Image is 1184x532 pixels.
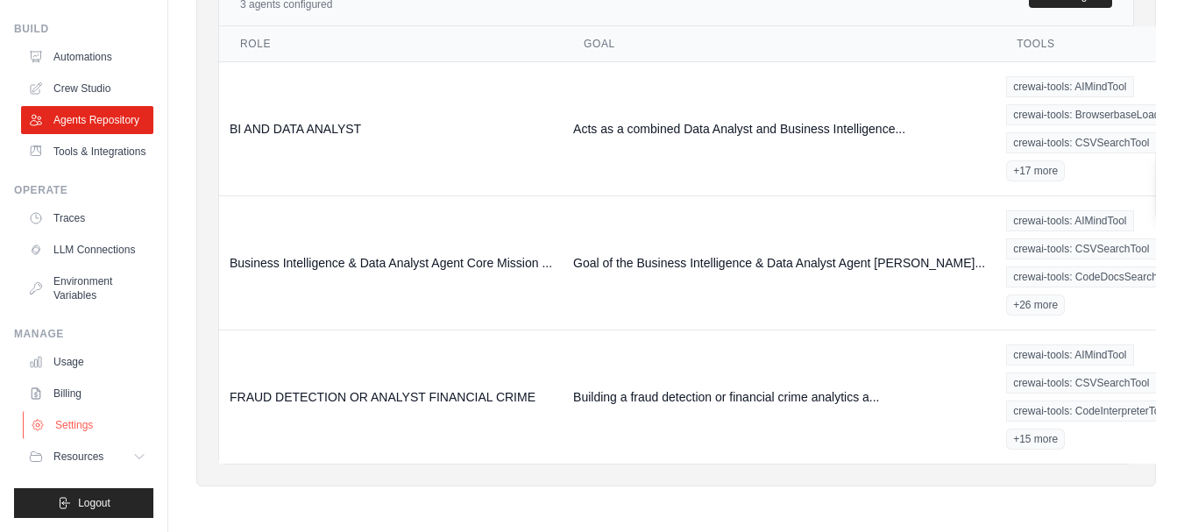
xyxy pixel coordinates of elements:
[53,450,103,464] span: Resources
[219,26,563,62] th: Role
[21,74,153,103] a: Crew Studio
[21,204,153,232] a: Traces
[563,330,996,464] td: Building a fraud detection or financial crime analytics a...
[1006,160,1065,181] span: +17 more
[219,330,563,464] td: FRAUD DETECTION OR ANALYST FINANCIAL CRIME
[1006,294,1065,316] span: +26 more
[21,443,153,471] button: Resources
[21,379,153,408] a: Billing
[1006,132,1156,153] span: crewai-tools: CSVSearchTool
[23,411,155,439] a: Settings
[14,488,153,518] button: Logout
[21,138,153,166] a: Tools & Integrations
[219,195,563,330] td: Business Intelligence & Data Analyst Agent Core Mission ...
[1006,372,1156,394] span: crewai-tools: CSVSearchTool
[78,496,110,510] span: Logout
[21,267,153,309] a: Environment Variables
[1006,266,1184,287] span: crewai-tools: CodeDocsSearchTool
[563,61,996,195] td: Acts as a combined Data Analyst and Business Intelligence...
[1006,238,1156,259] span: crewai-tools: CSVSearchTool
[14,183,153,197] div: Operate
[1006,76,1133,97] span: crewai-tools: AIMindTool
[1006,429,1065,450] span: +15 more
[14,327,153,341] div: Manage
[21,348,153,376] a: Usage
[21,106,153,134] a: Agents Repository
[563,195,996,330] td: Goal of the Business Intelligence & Data Analyst Agent [PERSON_NAME]...
[1006,344,1133,365] span: crewai-tools: AIMindTool
[1006,401,1175,422] span: crewai-tools: CodeInterpreterTool
[21,43,153,71] a: Automations
[21,236,153,264] a: LLM Connections
[219,61,563,195] td: BI AND DATA ANALYST
[563,26,996,62] th: Goal
[14,22,153,36] div: Build
[1006,210,1133,231] span: crewai-tools: AIMindTool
